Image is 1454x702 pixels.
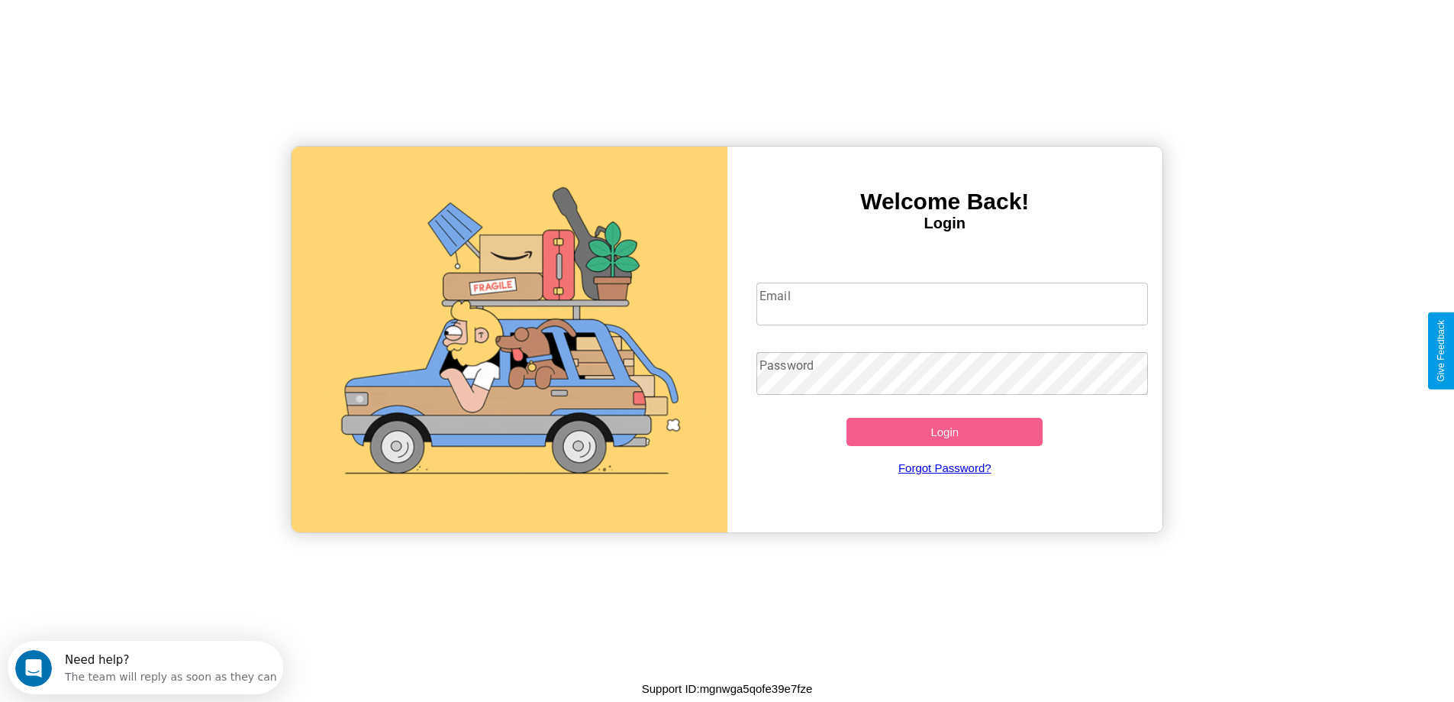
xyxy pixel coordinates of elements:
[57,25,269,41] div: The team will reply as soon as they can
[1436,320,1446,382] div: Give Feedback
[727,215,1163,232] h4: Login
[749,446,1140,490] a: Forgot Password?
[846,418,1043,446] button: Login
[642,678,813,699] p: Support ID: mgnwga5qofe39e7fze
[57,13,269,25] div: Need help?
[6,6,284,48] div: Open Intercom Messenger
[8,641,283,694] iframe: Intercom live chat discovery launcher
[727,189,1163,215] h3: Welcome Back!
[292,147,727,532] img: gif
[15,650,52,687] iframe: Intercom live chat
